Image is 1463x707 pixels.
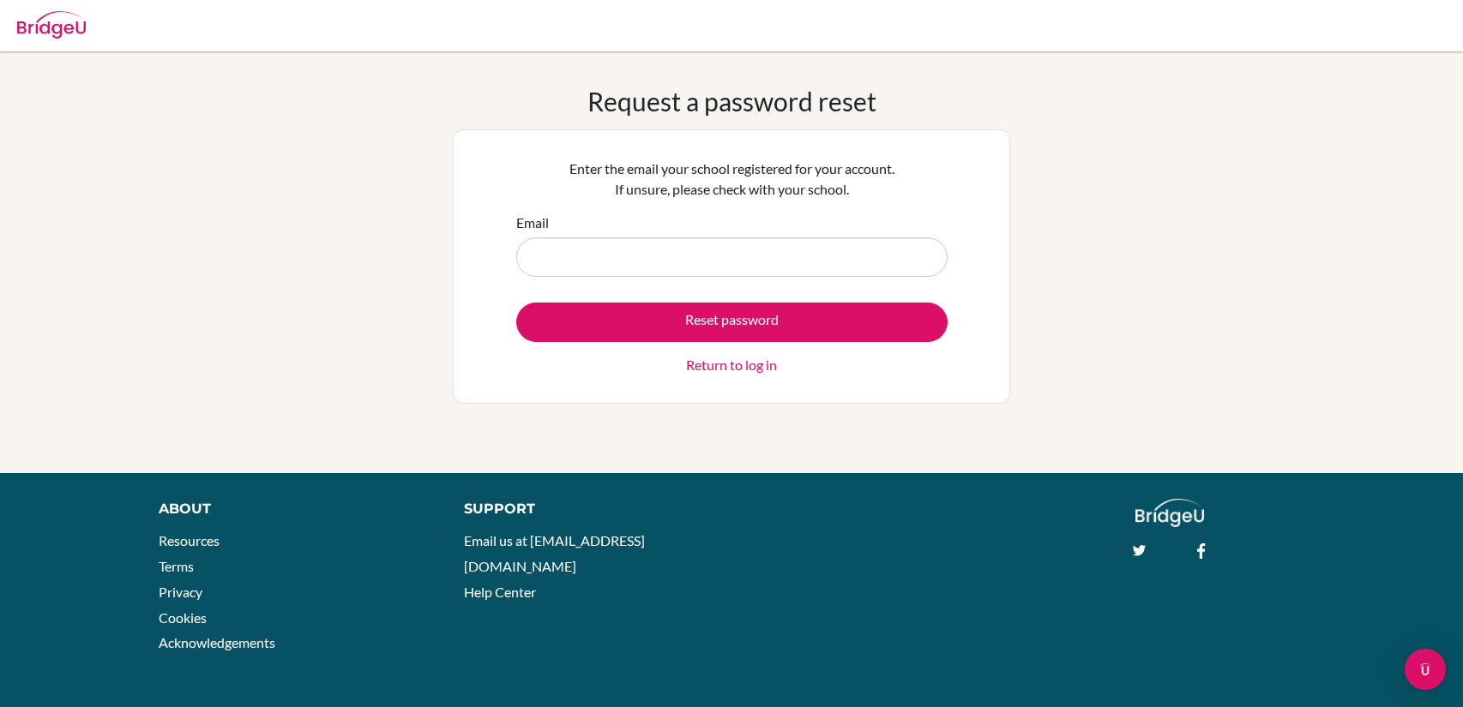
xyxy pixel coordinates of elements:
[464,499,713,519] div: Support
[464,532,645,574] a: Email us at [EMAIL_ADDRESS][DOMAIN_NAME]
[516,159,948,200] p: Enter the email your school registered for your account. If unsure, please check with your school.
[516,213,549,233] label: Email
[516,303,948,342] button: Reset password
[587,86,876,117] h1: Request a password reset
[159,499,426,519] div: About
[686,355,777,375] a: Return to log in
[1135,499,1205,527] img: logo_white@2x-f4f0deed5e89b7ecb1c2cc34c3e3d731f90f0f143d5ea2071677605dd97b5244.png
[1405,649,1446,690] div: Open Intercom Messenger
[464,584,536,600] a: Help Center
[159,584,202,600] a: Privacy
[159,634,275,650] a: Acknowledgements
[159,558,194,574] a: Terms
[159,609,207,626] a: Cookies
[17,11,86,39] img: Bridge-U
[159,532,220,548] a: Resources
